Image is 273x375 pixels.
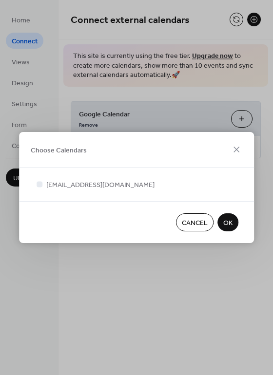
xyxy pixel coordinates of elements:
[223,218,233,228] span: OK
[217,213,238,231] button: OK
[182,218,208,228] span: Cancel
[31,145,87,155] span: Choose Calendars
[176,213,214,231] button: Cancel
[46,180,155,190] span: [EMAIL_ADDRESS][DOMAIN_NAME]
